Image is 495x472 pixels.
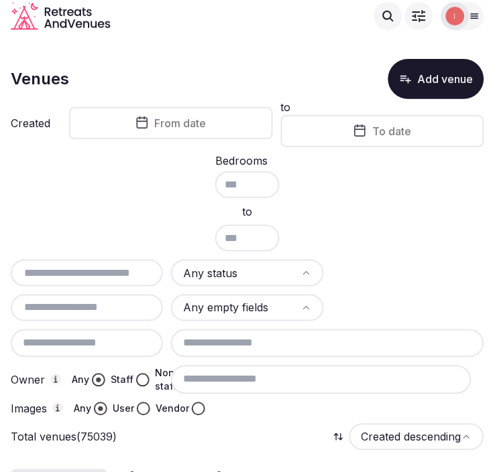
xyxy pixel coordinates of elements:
[243,204,253,220] span: to
[11,2,111,30] svg: Retreats and Venues company logo
[52,403,63,414] button: Images
[11,430,117,445] p: Total venues (75039)
[281,100,291,114] label: to
[111,374,133,387] label: Staff
[69,107,273,139] button: From date
[154,116,206,130] span: From date
[155,367,179,394] label: Non-staff
[11,2,111,30] a: Visit the homepage
[11,374,61,386] label: Owner
[156,402,189,416] label: Vendor
[72,374,89,387] label: Any
[11,68,69,90] h1: Venues
[113,402,134,416] label: User
[281,115,485,147] button: To date
[446,7,465,25] img: Irene Gonzales
[215,155,269,166] label: Bedrooms
[50,374,61,385] button: Owner
[11,403,63,415] label: Images
[388,59,484,99] button: Add venue
[74,402,91,416] label: Any
[372,125,411,138] span: To date
[11,118,50,129] label: Created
